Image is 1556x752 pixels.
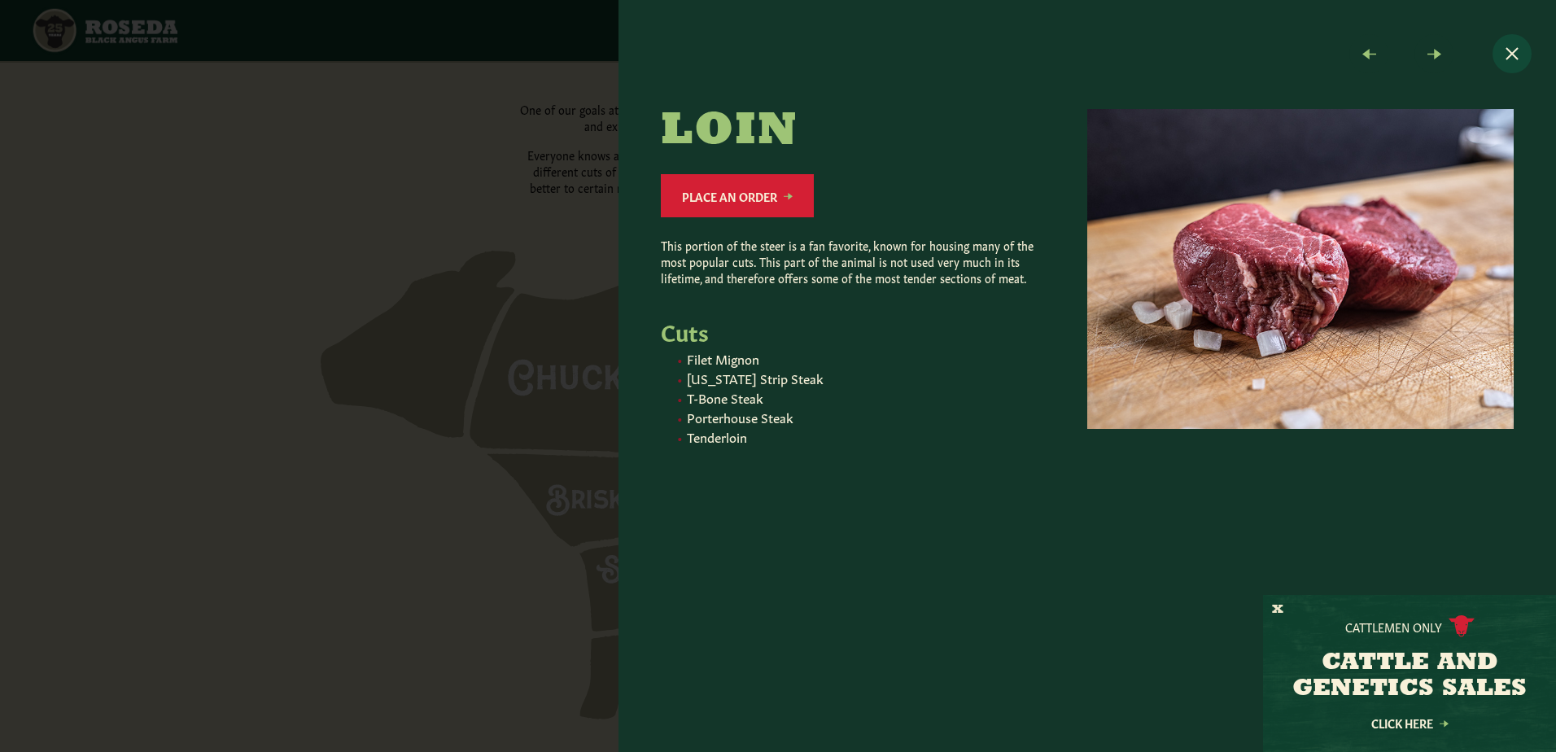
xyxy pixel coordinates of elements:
h3: CATTLE AND GENETICS SALES [1283,650,1536,702]
button: Close modal [1493,34,1532,73]
button: X [1272,601,1283,619]
h5: Cuts [661,318,1048,343]
a: Click Here [1336,718,1483,728]
p: Cattlemen Only [1345,619,1442,635]
li: Tenderloin [687,428,1048,444]
li: T-Bone Steak [687,389,1048,405]
li: [US_STATE] Strip Steak [687,369,1048,386]
img: cattle-icon.svg [1449,615,1475,637]
li: Filet Mignon [687,350,1048,366]
a: Place an Order [661,174,814,217]
p: This portion of the steer is a fan favorite, known for housing many of the most popular cuts. Thi... [661,237,1048,286]
h2: Loin [661,109,1048,155]
li: Porterhouse Steak [687,409,1048,425]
